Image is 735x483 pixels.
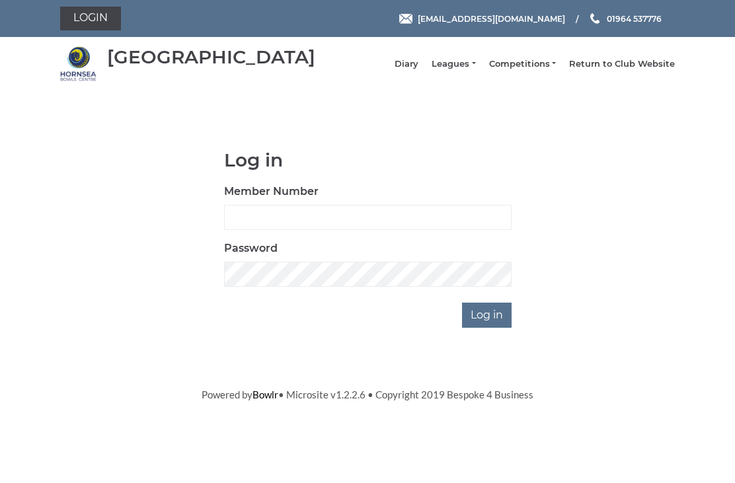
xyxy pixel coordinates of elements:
a: Bowlr [252,389,278,400]
label: Password [224,241,278,256]
img: Email [399,14,412,24]
label: Member Number [224,184,319,200]
div: [GEOGRAPHIC_DATA] [107,47,315,67]
span: 01964 537776 [607,13,662,23]
a: Diary [395,58,418,70]
a: Phone us 01964 537776 [588,13,662,25]
a: Competitions [489,58,556,70]
a: Leagues [432,58,475,70]
a: Return to Club Website [569,58,675,70]
span: Powered by • Microsite v1.2.2.6 • Copyright 2019 Bespoke 4 Business [202,389,533,400]
input: Log in [462,303,512,328]
a: Email [EMAIL_ADDRESS][DOMAIN_NAME] [399,13,565,25]
img: Phone us [590,13,600,24]
span: [EMAIL_ADDRESS][DOMAIN_NAME] [418,13,565,23]
a: Login [60,7,121,30]
h1: Log in [224,150,512,170]
img: Hornsea Bowls Centre [60,46,97,82]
